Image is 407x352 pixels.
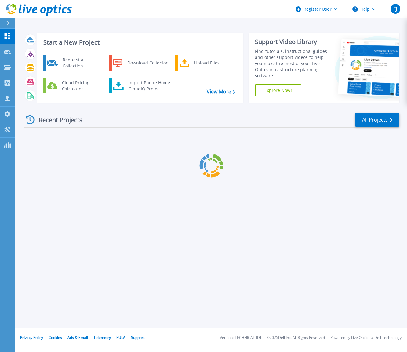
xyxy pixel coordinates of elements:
a: Privacy Policy [20,335,43,340]
div: Recent Projects [24,112,91,127]
li: © 2025 Dell Inc. All Rights Reserved [267,336,325,340]
a: All Projects [355,113,399,127]
div: Cloud Pricing Calculator [59,80,104,92]
a: Download Collector [109,55,172,71]
div: Request a Collection [60,57,104,69]
div: Support Video Library [255,38,330,46]
a: Cloud Pricing Calculator [43,78,106,93]
a: View More [207,89,235,95]
div: Find tutorials, instructional guides and other support videos to help you make the most of your L... [255,48,330,79]
li: Powered by Live Optics, a Dell Technology [330,336,402,340]
div: Import Phone Home CloudIQ Project [125,80,173,92]
h3: Start a New Project [43,39,235,46]
a: Telemetry [93,335,111,340]
div: Download Collector [124,57,170,69]
a: Explore Now! [255,84,301,96]
a: Cookies [49,335,62,340]
a: Ads & Email [67,335,88,340]
li: Version: [TECHNICAL_ID] [220,336,261,340]
a: EULA [116,335,125,340]
div: Upload Files [191,57,236,69]
a: Support [131,335,144,340]
span: FJ [393,6,397,11]
a: Upload Files [175,55,238,71]
a: Request a Collection [43,55,106,71]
